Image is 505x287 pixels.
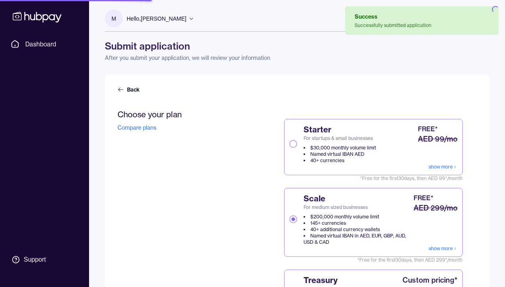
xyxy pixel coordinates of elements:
a: Back [118,86,141,94]
span: Starter [304,124,376,135]
button: StarterFor startups & small businesses$30,000 monthly volume limitNamed virtual IBAN AED40+ curre... [289,140,297,148]
div: FREE* [418,124,438,134]
h1: Submit application [105,40,489,52]
li: $200,000 monthly volume limit [304,214,412,220]
a: Support [8,251,81,268]
span: For medium sized businesses [304,204,412,210]
a: Dashboard [8,37,81,51]
span: For startups & small businesses [304,135,376,142]
div: FREE* [414,193,433,203]
li: 40+ currencies [304,157,376,164]
span: Treasury [304,275,395,286]
li: 145+ currencies [304,220,412,226]
p: After you submit your application, we will review your information [105,54,489,62]
div: AED 99/mo [418,134,458,145]
li: Named virtual IBAN in AED, EUR, GBP, AUD, USD & CAD [304,233,412,245]
li: 40+ additional currency wallets [304,226,412,233]
div: Custom pricing* [402,275,458,286]
button: ScaleFor medium sized businesses$200,000 monthly volume limit145+ currencies40+ additional curren... [289,215,297,223]
a: show more [429,245,458,252]
li: $30,000 monthly volume limit [304,145,376,151]
li: Named virtual IBAN AED [304,151,376,157]
p: Hello, [PERSON_NAME] [127,14,186,23]
div: Successfully submitted application [355,22,431,29]
a: show more [429,164,458,170]
div: AED 299/mo [414,203,458,214]
div: Support [24,255,46,264]
span: *Free for the first 30 days, then AED 299*/month [284,257,463,263]
span: *Free for the first 30 days, then AED 99*/month [284,175,463,182]
p: M [112,14,116,23]
div: Success [355,13,431,21]
h2: Choose your plan [118,109,237,119]
a: Compare plans [118,124,156,131]
span: Dashboard [25,39,57,49]
span: Scale [304,193,412,204]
